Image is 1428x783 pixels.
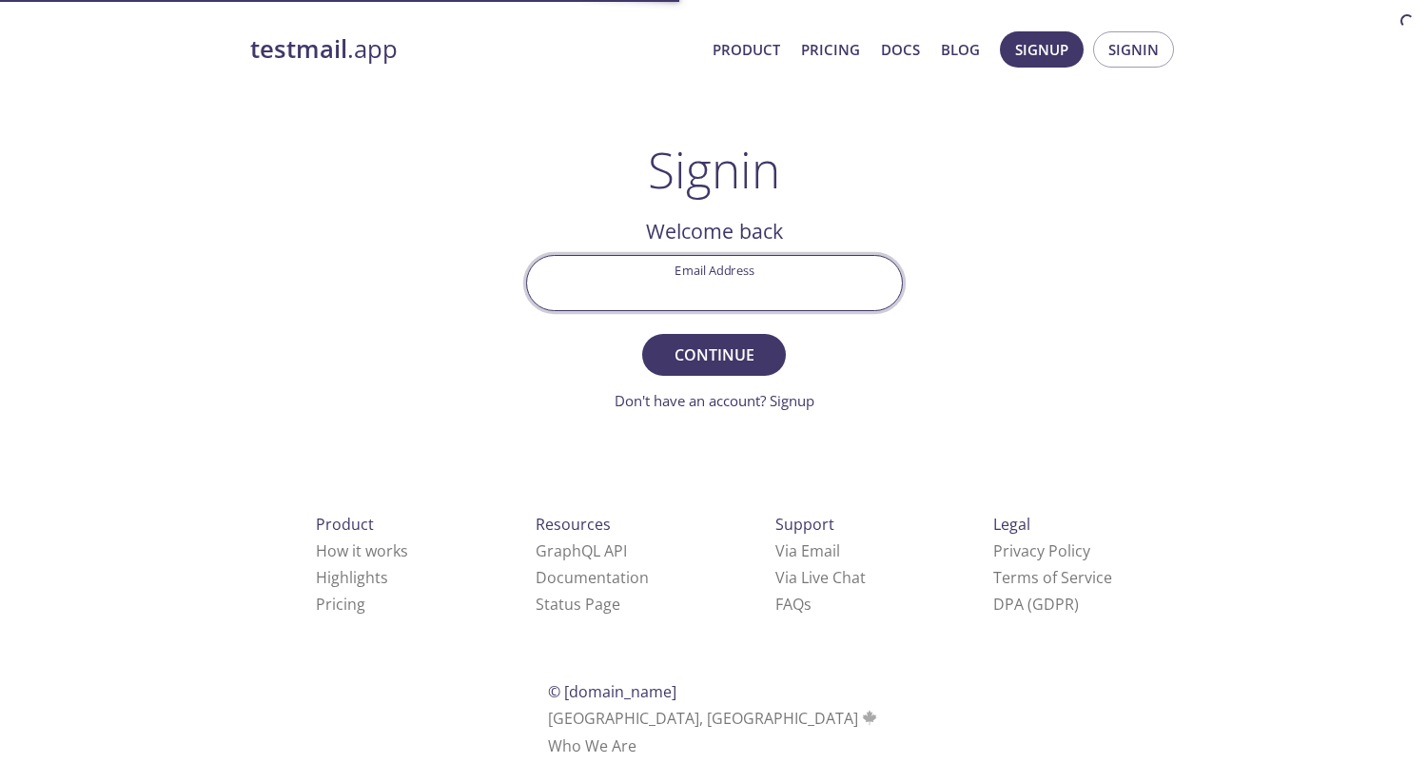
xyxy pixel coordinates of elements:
[316,594,365,615] a: Pricing
[316,540,408,561] a: How it works
[775,514,834,535] span: Support
[536,540,627,561] a: GraphQL API
[526,215,903,247] h2: Welcome back
[1108,37,1159,62] span: Signin
[775,594,812,615] a: FAQ
[993,594,1079,615] a: DPA (GDPR)
[615,391,814,410] a: Don't have an account? Signup
[250,32,347,66] strong: testmail
[993,540,1090,561] a: Privacy Policy
[713,37,780,62] a: Product
[548,735,636,756] a: Who We Are
[316,514,374,535] span: Product
[1000,31,1084,68] button: Signup
[536,567,649,588] a: Documentation
[536,594,620,615] a: Status Page
[775,540,840,561] a: Via Email
[941,37,980,62] a: Blog
[548,708,880,729] span: [GEOGRAPHIC_DATA], [GEOGRAPHIC_DATA]
[775,567,866,588] a: Via Live Chat
[1093,31,1174,68] button: Signin
[648,141,780,198] h1: Signin
[1015,37,1068,62] span: Signup
[250,33,697,66] a: testmail.app
[663,342,764,368] span: Continue
[881,37,920,62] a: Docs
[804,594,812,615] span: s
[642,334,785,376] button: Continue
[316,567,388,588] a: Highlights
[536,514,611,535] span: Resources
[993,514,1030,535] span: Legal
[548,681,676,702] span: © [DOMAIN_NAME]
[801,37,860,62] a: Pricing
[993,567,1112,588] a: Terms of Service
